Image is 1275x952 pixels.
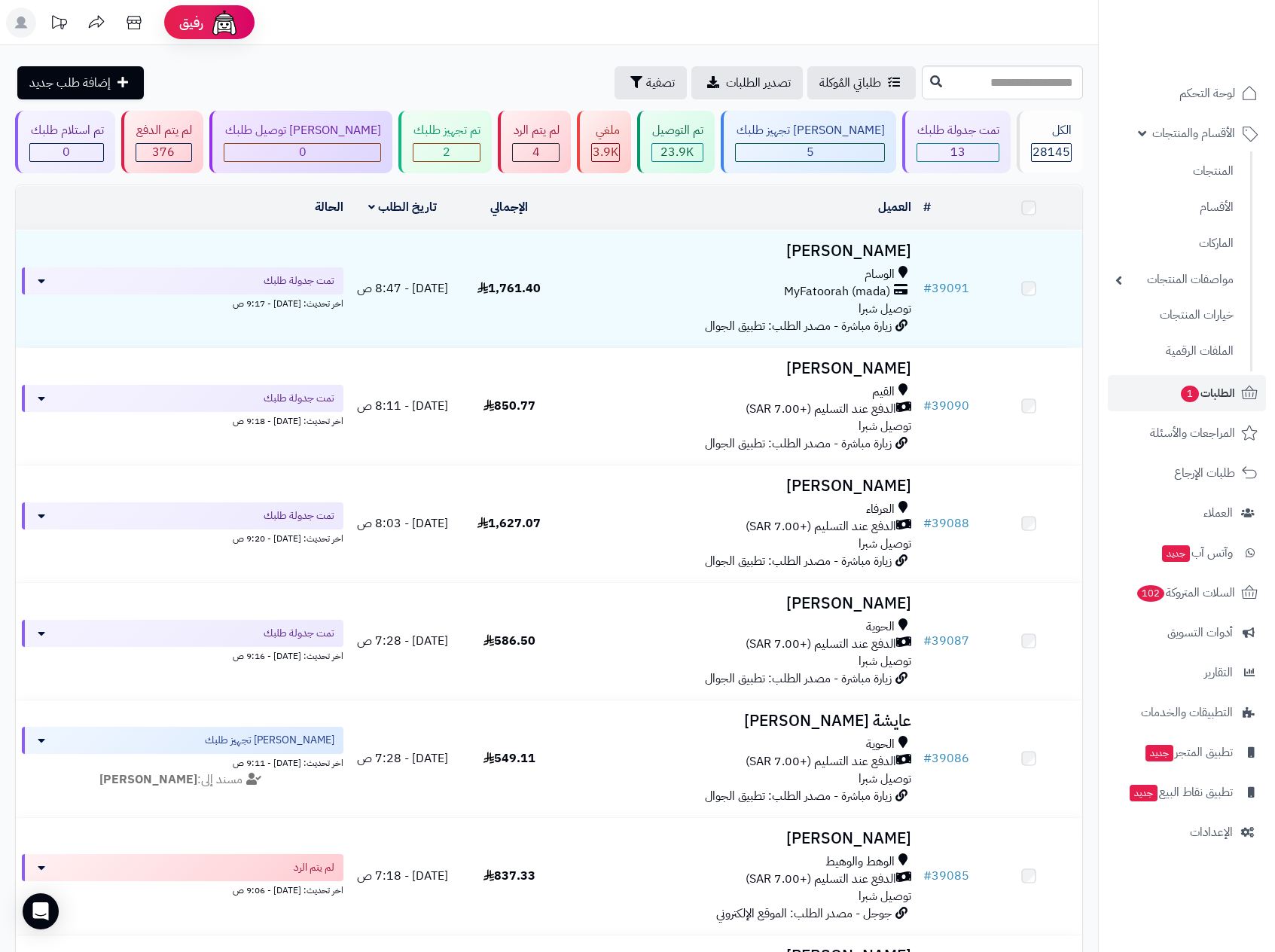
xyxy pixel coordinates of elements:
[264,508,334,523] span: تمت جدولة طلبك
[490,198,528,216] a: الإجمالي
[413,144,480,161] div: 2
[705,435,892,453] span: زيارة مباشرة - مصدر الطلب: تطبيق الجوال
[1152,123,1235,144] span: الأقسام والمنتجات
[1181,386,1199,402] span: 1
[807,143,814,161] span: 5
[357,867,448,885] span: [DATE] - 7:18 ص
[477,514,541,532] span: 1,627.07
[99,770,197,789] strong: [PERSON_NAME]
[735,122,885,139] div: [PERSON_NAME] تجهيز طلبك
[705,552,892,570] span: زيارة مباشرة - مصدر الطلب: تطبيق الجوال
[357,632,448,650] span: [DATE] - 7:28 ص
[923,749,932,767] span: #
[22,529,343,545] div: اخر تحديث: [DATE] - 9:20 ص
[63,143,70,161] span: 0
[1108,694,1266,731] a: التطبيقات والخدمات
[1108,335,1241,368] a: الملفات الرقمية
[1128,782,1233,803] span: تطبيق نقاط البيع
[22,881,343,897] div: اخر تحديث: [DATE] - 9:06 ص
[859,417,911,435] span: توصيل شبرا
[807,66,916,99] a: طلباتي المُوكلة
[923,514,969,532] a: #39088
[299,143,307,161] span: 0
[29,74,111,92] span: إضافة طلب جديد
[746,636,896,653] span: الدفع عند التسليم (+7.00 SAR)
[1150,423,1235,444] span: المراجعات والأسئلة
[17,66,144,99] a: إضافة طلب جديد
[923,867,969,885] a: #39085
[1108,264,1241,296] a: مواصفات المنتجات
[357,749,448,767] span: [DATE] - 7:28 ص
[652,144,703,161] div: 23880
[22,294,343,310] div: اخر تحديث: [DATE] - 9:17 ص
[118,111,207,173] a: لم يتم الدفع 376
[483,749,535,767] span: 549.11
[1108,455,1266,491] a: طلبات الإرجاع
[483,397,535,415] span: 850.77
[1108,814,1266,850] a: الإعدادات
[923,397,969,415] a: #39090
[1108,615,1266,651] a: أدوات التسويق
[294,860,334,875] span: لم يتم الرد
[569,595,912,612] h3: [PERSON_NAME]
[878,198,911,216] a: العميل
[899,111,1014,173] a: تمت جدولة طلبك 13
[736,144,884,161] div: 5
[483,867,535,885] span: 837.33
[923,514,932,532] span: #
[593,143,618,161] span: 3.9K
[315,198,343,216] a: الحالة
[923,867,932,885] span: #
[136,122,193,139] div: لم يتم الدفع
[532,143,540,161] span: 4
[224,122,381,139] div: [PERSON_NAME] توصيل طلبك
[443,143,450,161] span: 2
[495,111,574,173] a: لم يتم الرد 4
[1033,143,1070,161] span: 28145
[746,753,896,770] span: الدفع عند التسليم (+7.00 SAR)
[923,279,932,297] span: #
[923,749,969,767] a: #39086
[209,8,239,38] img: ai-face.png
[866,736,895,753] span: الحوية
[923,279,969,297] a: #39091
[866,501,895,518] span: العرفاء
[950,143,965,161] span: 13
[615,66,687,99] button: تصفية
[413,122,481,139] div: تم تجهيز طلبك
[1137,585,1164,602] span: 102
[859,887,911,905] span: توصيل شبرا
[12,111,118,173] a: تم استلام طلبك 0
[1144,742,1233,763] span: تطبيق المتجر
[569,360,912,377] h3: [PERSON_NAME]
[224,144,380,161] div: 0
[923,397,932,415] span: #
[726,74,791,92] span: تصدير الطلبات
[1162,545,1190,562] span: جديد
[1108,734,1266,770] a: تطبيق المتجرجديد
[1141,702,1233,723] span: التطبيقات والخدمات
[264,391,334,406] span: تمت جدولة طلبك
[923,632,932,650] span: #
[746,518,896,535] span: الدفع عند التسليم (+7.00 SAR)
[205,733,334,748] span: [PERSON_NAME] تجهيز طلبك
[1204,662,1233,683] span: التقارير
[11,771,355,789] div: مسند إلى:
[866,618,895,636] span: الحوية
[634,111,718,173] a: تم التوصيل 23.9K
[1161,542,1233,563] span: وآتس آب
[264,626,334,641] span: تمت جدولة طلبك
[651,122,704,139] div: تم التوصيل
[705,317,892,335] span: زيارة مباشرة - مصدر الطلب: تطبيق الجوال
[592,144,619,161] div: 3865
[1179,383,1235,404] span: الطلبات
[746,401,896,418] span: الدفع عند التسليم (+7.00 SAR)
[784,283,890,301] span: MyFatoorah (mada)
[691,66,803,99] a: تصدير الطلبات
[819,74,881,92] span: طلباتي المُوكلة
[917,144,999,161] div: 13
[1108,75,1266,111] a: لوحة التحكم
[1014,111,1086,173] a: الكل28145
[705,670,892,688] span: زيارة مباشرة - مصدر الطلب: تطبيق الجوال
[40,8,78,41] a: تحديثات المنصة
